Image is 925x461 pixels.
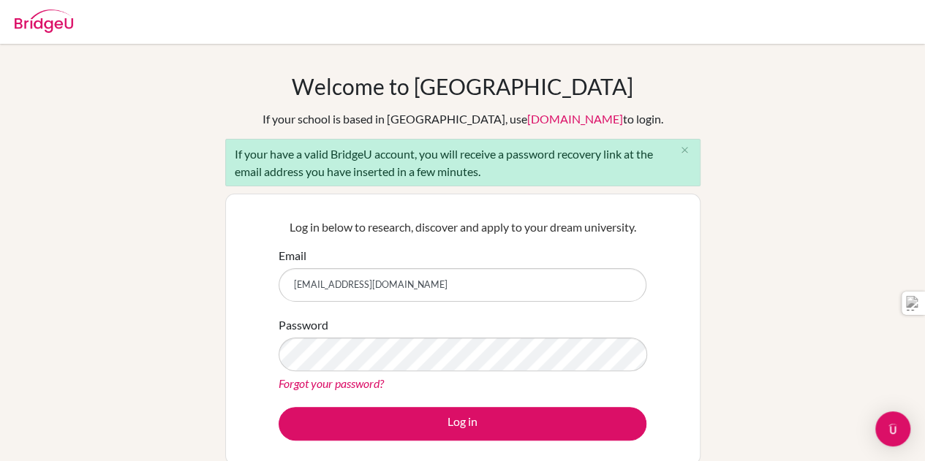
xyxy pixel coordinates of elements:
[279,407,646,441] button: Log in
[279,247,306,264] label: Email
[527,112,623,126] a: [DOMAIN_NAME]
[679,145,690,156] i: close
[875,411,910,446] div: Open Intercom Messenger
[225,139,701,186] div: If your have a valid BridgeU account, you will receive a password recovery link at the email addr...
[279,218,646,236] p: Log in below to research, discover and apply to your dream university.
[263,110,663,128] div: If your school is based in [GEOGRAPHIC_DATA], use to login.
[279,376,384,390] a: Forgot your password?
[671,140,700,161] button: Close
[279,316,328,334] label: Password
[15,9,73,33] img: Bridge-U
[292,73,633,99] h1: Welcome to [GEOGRAPHIC_DATA]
